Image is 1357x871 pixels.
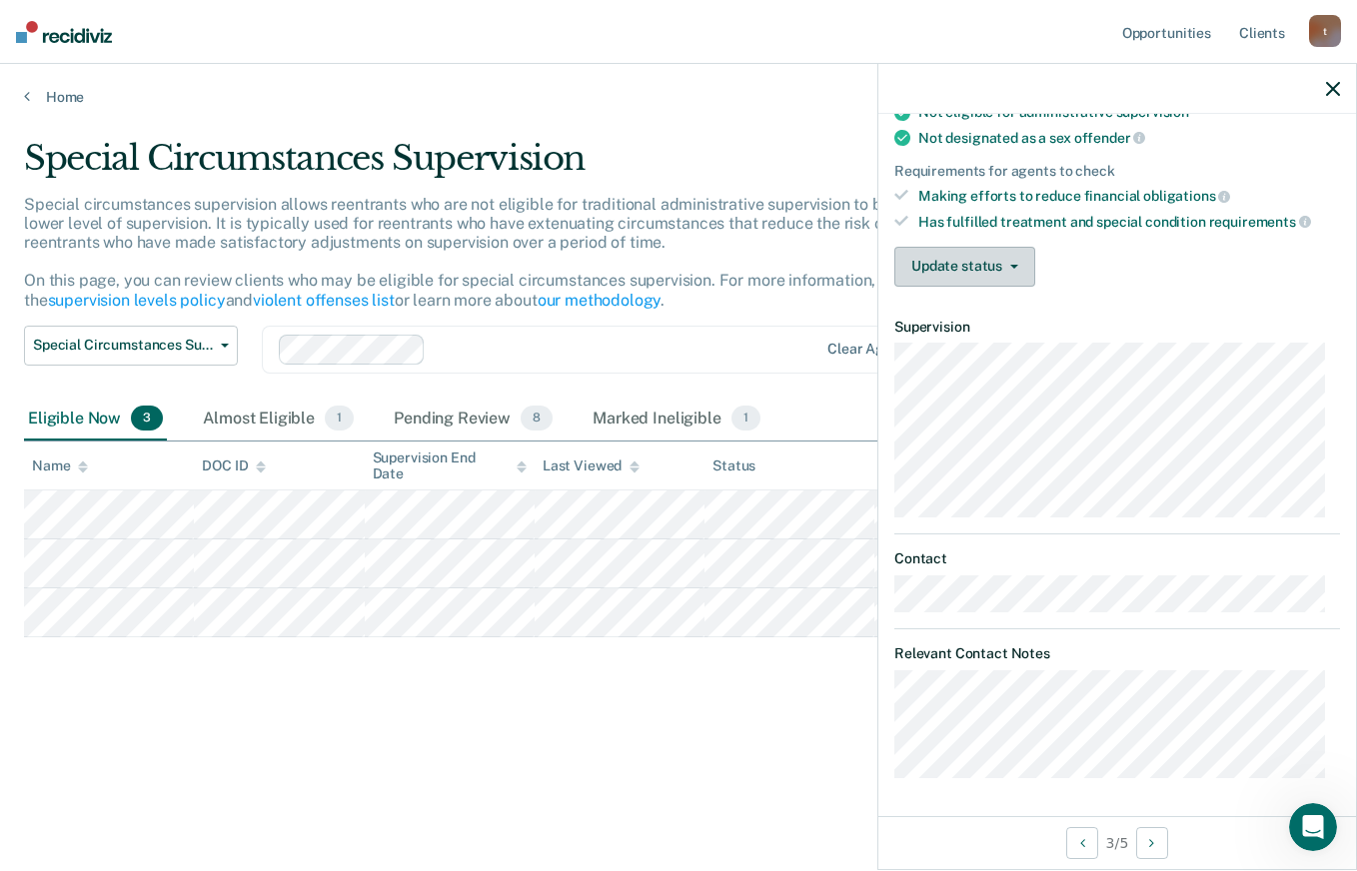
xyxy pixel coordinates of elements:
[878,816,1356,869] div: 3 / 5
[543,457,640,474] div: Last Viewed
[1289,803,1337,851] iframe: Intercom live chat
[202,457,266,474] div: DOC ID
[24,398,167,441] div: Eligible Now
[589,398,764,441] div: Marked Ineligible
[538,291,662,310] a: our methodology
[253,291,395,310] a: violent offenses list
[131,406,163,432] span: 3
[33,337,213,354] span: Special Circumstances Supervision
[918,213,1340,231] div: Has fulfilled treatment and special condition
[24,88,1333,106] a: Home
[325,406,354,432] span: 1
[1143,188,1230,204] span: obligations
[373,449,527,483] div: Supervision End Date
[390,398,557,441] div: Pending Review
[24,195,1005,310] p: Special circumstances supervision allows reentrants who are not eligible for traditional administ...
[32,457,88,474] div: Name
[894,319,1340,336] dt: Supervision
[827,341,912,358] div: Clear agents
[1116,104,1189,120] span: supervision
[1309,15,1341,47] div: t
[894,247,1035,287] button: Update status
[1066,827,1098,859] button: Previous Opportunity
[24,138,1042,195] div: Special Circumstances Supervision
[894,645,1340,662] dt: Relevant Contact Notes
[918,187,1340,205] div: Making efforts to reduce financial
[894,550,1340,567] dt: Contact
[731,406,760,432] span: 1
[1136,827,1168,859] button: Next Opportunity
[1074,130,1146,146] span: offender
[16,21,112,43] img: Recidiviz
[918,129,1340,147] div: Not designated as a sex
[1209,214,1311,230] span: requirements
[199,398,358,441] div: Almost Eligible
[712,457,755,474] div: Status
[48,291,226,310] a: supervision levels policy
[894,163,1340,180] div: Requirements for agents to check
[521,406,553,432] span: 8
